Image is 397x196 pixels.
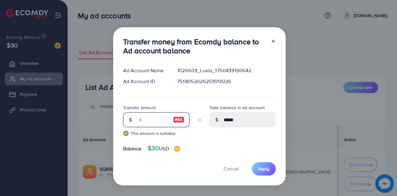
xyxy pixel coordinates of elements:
[172,67,280,74] div: 1026603_Luxia_1750433190642
[216,162,247,176] button: Cancel
[123,37,266,55] h3: Transfer money from Ecomdy balance to Ad account balance
[258,166,270,172] span: Apply
[148,145,180,152] h4: $30
[252,162,276,176] button: Apply
[209,105,265,111] label: Total balance in ad account
[172,78,280,85] div: 7518052026253918226
[123,130,190,136] small: This amount is suitable
[173,116,184,123] img: image
[118,78,172,85] div: Ad Account ID
[159,145,169,152] span: USD
[123,131,129,136] img: guide
[224,165,239,172] span: Cancel
[123,145,143,152] span: Balance:
[123,105,156,111] label: Transfer amount
[118,67,172,74] div: Ad Account Name
[174,146,180,152] img: image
